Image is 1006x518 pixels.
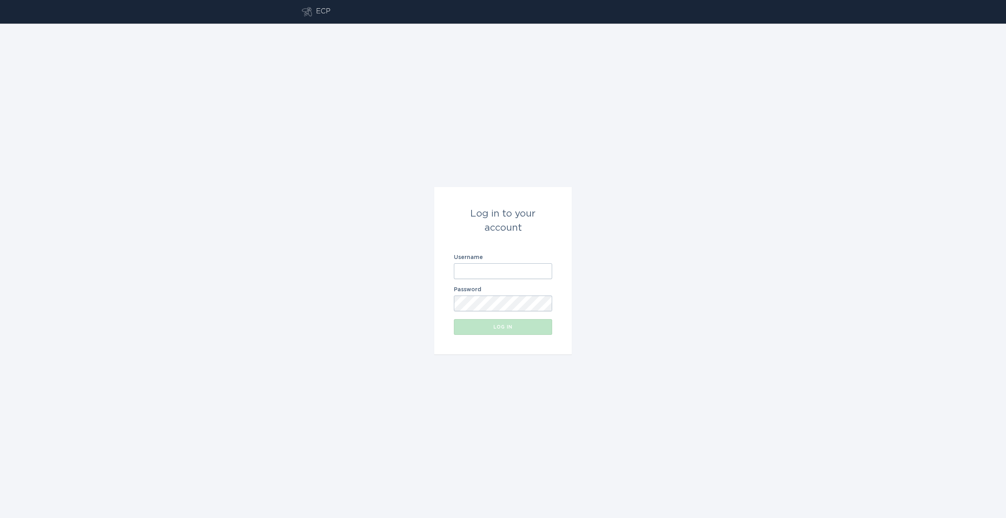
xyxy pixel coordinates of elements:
button: Log in [454,319,552,335]
div: Log in [458,325,548,329]
button: Go to dashboard [302,7,312,17]
label: Password [454,287,552,292]
label: Username [454,255,552,260]
div: ECP [316,7,330,17]
div: Log in to your account [454,207,552,235]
